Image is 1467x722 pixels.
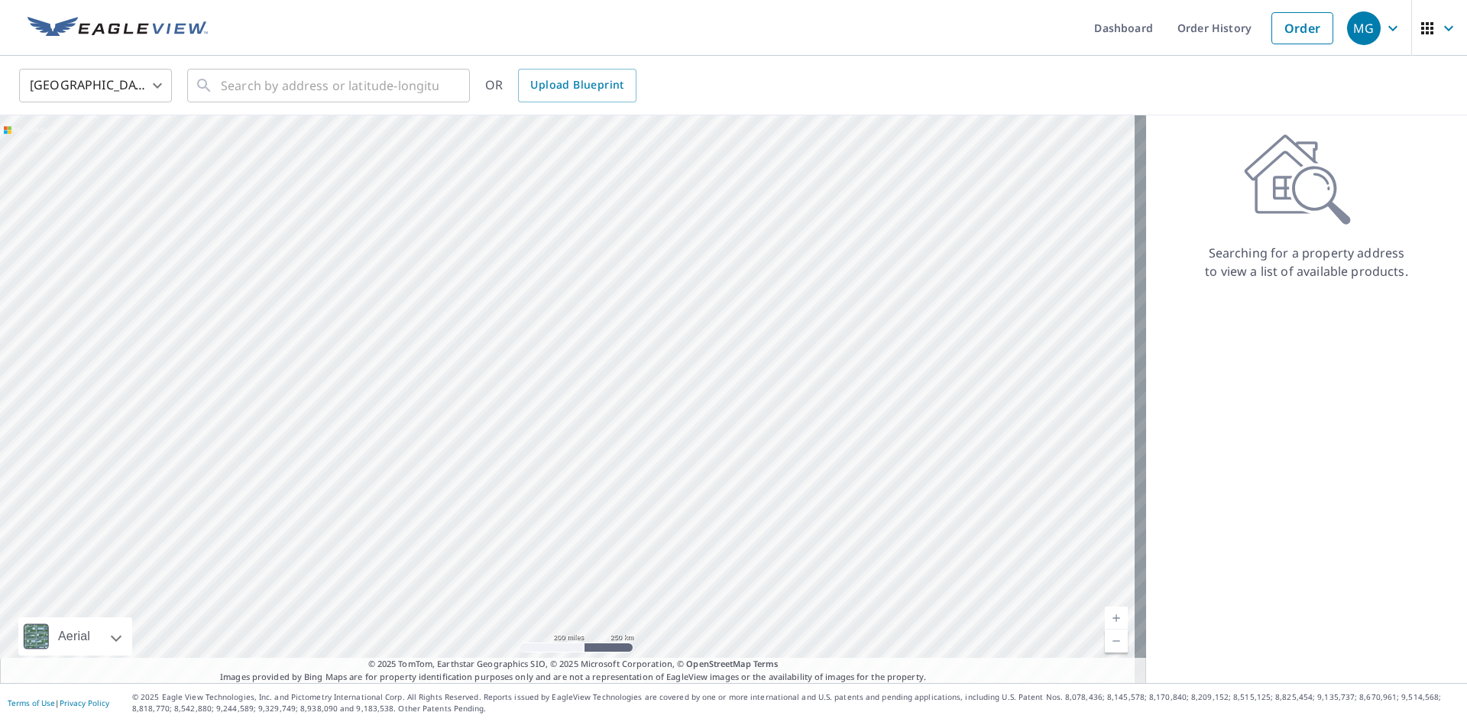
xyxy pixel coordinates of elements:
a: Order [1271,12,1333,44]
a: Privacy Policy [60,698,109,708]
p: | [8,698,109,707]
div: [GEOGRAPHIC_DATA] [19,64,172,107]
div: OR [485,69,636,102]
p: © 2025 Eagle View Technologies, Inc. and Pictometry International Corp. All Rights Reserved. Repo... [132,691,1459,714]
a: Terms [753,658,779,669]
span: Upload Blueprint [530,76,623,95]
span: © 2025 TomTom, Earthstar Geographics SIO, © 2025 Microsoft Corporation, © [368,658,779,671]
input: Search by address or latitude-longitude [221,64,439,107]
a: Upload Blueprint [518,69,636,102]
img: EV Logo [28,17,208,40]
p: Searching for a property address to view a list of available products. [1204,244,1409,280]
div: Aerial [53,617,95,656]
a: Current Level 5, Zoom In [1105,607,1128,630]
a: Current Level 5, Zoom Out [1105,630,1128,652]
a: Terms of Use [8,698,55,708]
a: OpenStreetMap [686,658,750,669]
div: MG [1347,11,1381,45]
div: Aerial [18,617,132,656]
